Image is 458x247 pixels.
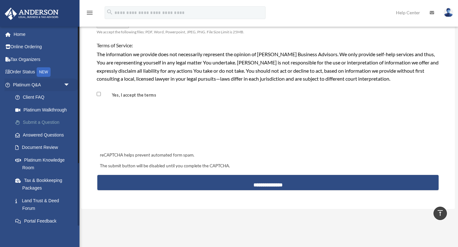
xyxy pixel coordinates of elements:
a: Platinum Q&Aarrow_drop_down [4,78,80,91]
a: Submit a Question [9,116,80,129]
div: The information we provide does not necessarily represent the opinion of [PERSON_NAME] Business A... [97,50,439,83]
a: Online Ordering [4,41,80,53]
a: Platinum Walkthrough [9,103,80,116]
img: Anderson Advisors Platinum Portal [3,8,60,20]
a: Client FAQ [9,91,80,104]
label: Yes, I accept the terms [102,92,159,98]
a: Document Review [9,141,76,154]
a: Land Trust & Deed Forum [9,194,80,215]
span: arrow_drop_down [64,78,76,91]
a: Tax & Bookkeeping Packages [9,174,80,194]
div: The submit button will be disabled until you complete the CAPTCHA. [97,162,439,170]
i: vertical_align_top [436,209,444,217]
h4: Terms of Service: [97,42,439,49]
img: User Pic [444,8,453,17]
a: Platinum Knowledge Room [9,154,80,174]
a: vertical_align_top [434,207,447,220]
i: menu [86,9,94,17]
a: Portal Feedback [9,215,80,227]
div: NEW [37,67,51,77]
span: We accept the following files: PDF, Word, Powerpoint, JPEG, PNG. File Size Limit is 25MB. [97,30,244,34]
iframe: reCAPTCHA [98,114,195,139]
div: reCAPTCHA helps prevent automated form spam. [97,151,439,159]
i: search [106,9,113,16]
a: Answered Questions [9,129,80,141]
a: Order StatusNEW [4,66,80,79]
a: Tax Organizers [4,53,80,66]
a: menu [86,11,94,17]
a: Home [4,28,80,41]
